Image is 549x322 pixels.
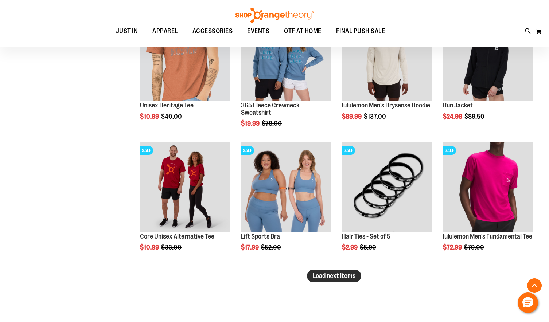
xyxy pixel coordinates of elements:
[443,244,463,251] span: $72.99
[364,113,387,120] span: $137.00
[241,233,280,240] a: Lift Sports Bra
[241,142,331,233] a: Main of 2024 Covention Lift Sports BraSALE
[329,23,393,39] a: FINAL PUSH SALE
[161,244,183,251] span: $33.00
[140,142,230,233] a: Product image for Core Unisex Alternative TeeSALE
[140,11,230,101] img: Product image for Unisex Heritage Tee
[277,23,329,40] a: OTF AT HOME
[262,120,283,127] span: $78.00
[342,102,430,109] a: lululemon Men's Drysense Hoodie
[342,244,359,251] span: $2.99
[338,8,435,139] div: product
[443,102,473,109] a: Run Jacket
[237,139,334,270] div: product
[140,11,230,102] a: Product image for Unisex Heritage TeeSALE
[443,142,533,233] a: OTF lululemon Mens The Fundamental T Wild BerrySALE
[145,23,185,40] a: APPAREL
[136,8,233,139] div: product
[342,11,432,101] img: Product image for lululemon Mens Drysense Hoodie Bone
[338,139,435,270] div: product
[307,270,361,282] button: Load next items
[161,113,183,120] span: $40.00
[336,23,385,39] span: FINAL PUSH SALE
[247,23,269,39] span: EVENTS
[443,142,533,232] img: OTF lululemon Mens The Fundamental T Wild Berry
[241,146,254,155] span: SALE
[241,244,260,251] span: $17.99
[342,146,355,155] span: SALE
[261,244,282,251] span: $52.00
[443,11,533,102] a: Product image for Run JacketSALE
[152,23,178,39] span: APPAREL
[518,292,538,313] button: Hello, have a question? Let’s chat.
[241,11,331,101] img: 365 Fleece Crewneck Sweatshirt
[443,11,533,101] img: Product image for Run Jacket
[241,11,331,102] a: 365 Fleece Crewneck SweatshirtSALE
[342,233,390,240] a: Hair Ties - Set of 5
[241,102,299,116] a: 365 Fleece Crewneck Sweatshirt
[116,23,138,39] span: JUST IN
[140,102,194,109] a: Unisex Heritage Tee
[140,244,160,251] span: $10.99
[109,23,145,40] a: JUST IN
[140,142,230,232] img: Product image for Core Unisex Alternative Tee
[140,233,214,240] a: Core Unisex Alternative Tee
[313,272,355,279] span: Load next items
[140,146,153,155] span: SALE
[464,244,485,251] span: $79.00
[342,142,432,232] img: Hair Ties - Set of 5
[439,8,536,139] div: product
[342,11,432,102] a: Product image for lululemon Mens Drysense Hoodie BoneSALE
[439,139,536,270] div: product
[237,8,334,146] div: product
[284,23,322,39] span: OTF AT HOME
[136,139,233,270] div: product
[241,142,331,232] img: Main of 2024 Covention Lift Sports Bra
[443,146,456,155] span: SALE
[527,278,542,293] button: Back To Top
[342,113,363,120] span: $89.99
[464,113,486,120] span: $89.50
[241,120,261,127] span: $19.99
[140,113,160,120] span: $10.99
[443,113,463,120] span: $24.99
[342,142,432,233] a: Hair Ties - Set of 5SALE
[240,23,277,40] a: EVENTS
[234,8,315,23] img: Shop Orangetheory
[443,233,532,240] a: lululemon Men's Fundamental Tee
[360,244,377,251] span: $5.90
[192,23,233,39] span: ACCESSORIES
[185,23,240,40] a: ACCESSORIES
